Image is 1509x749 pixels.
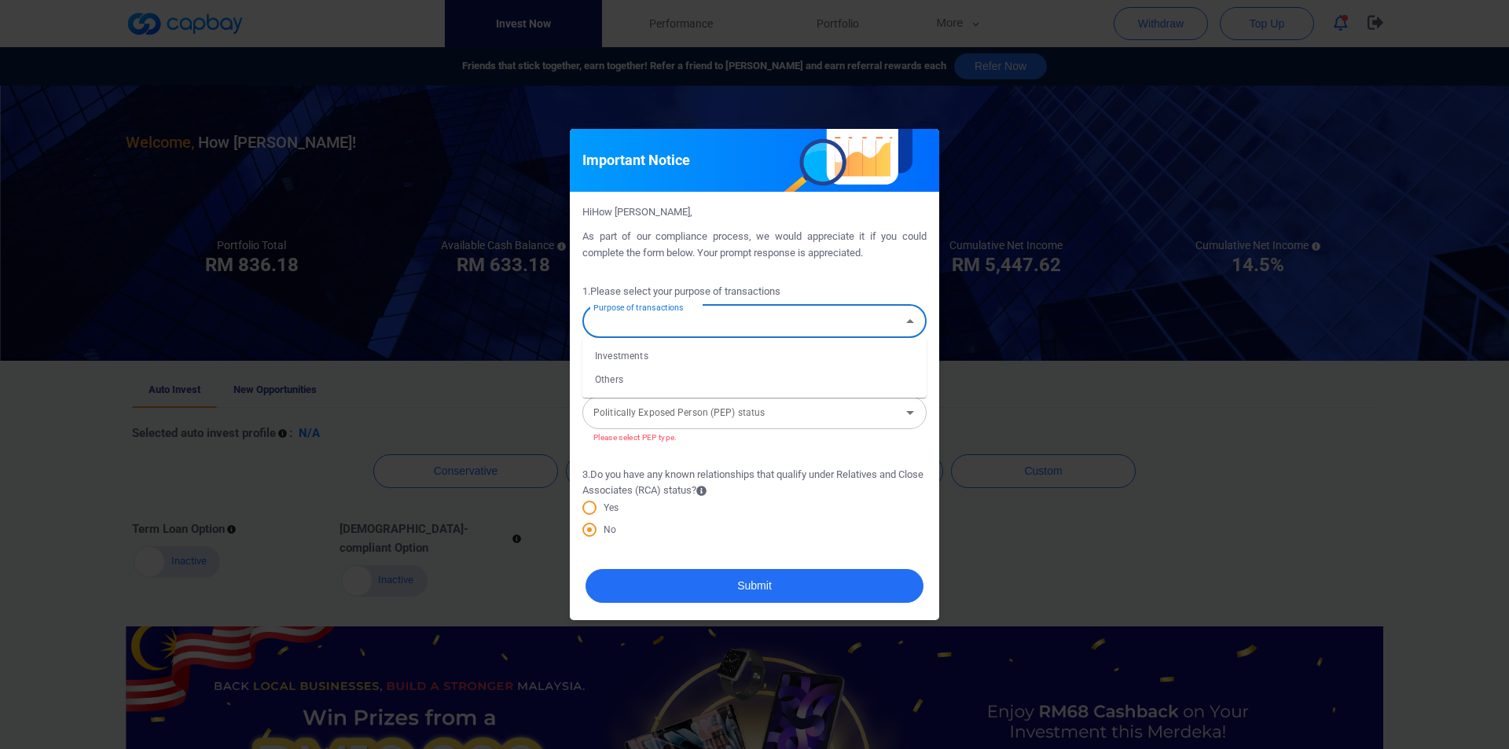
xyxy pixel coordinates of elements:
li: Others [582,368,927,391]
span: Yes [597,501,619,515]
li: Investments [582,344,927,368]
p: Please select PEP type. [593,431,916,445]
span: No [597,523,616,537]
label: Purpose of transactions [593,297,684,318]
button: Open [899,402,921,424]
p: Hi How [PERSON_NAME] , [582,204,927,221]
span: 1 . Please select your purpose of transactions [582,284,780,300]
button: Close [899,310,921,332]
p: As part of our compliance process, we would appreciate it if you could complete the form below. Y... [582,229,927,262]
span: 3 . Do you have any known relationships that qualify under Relatives and Close Associates (RCA) s... [582,467,927,500]
button: Submit [586,569,923,603]
h5: Important Notice [582,151,690,170]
